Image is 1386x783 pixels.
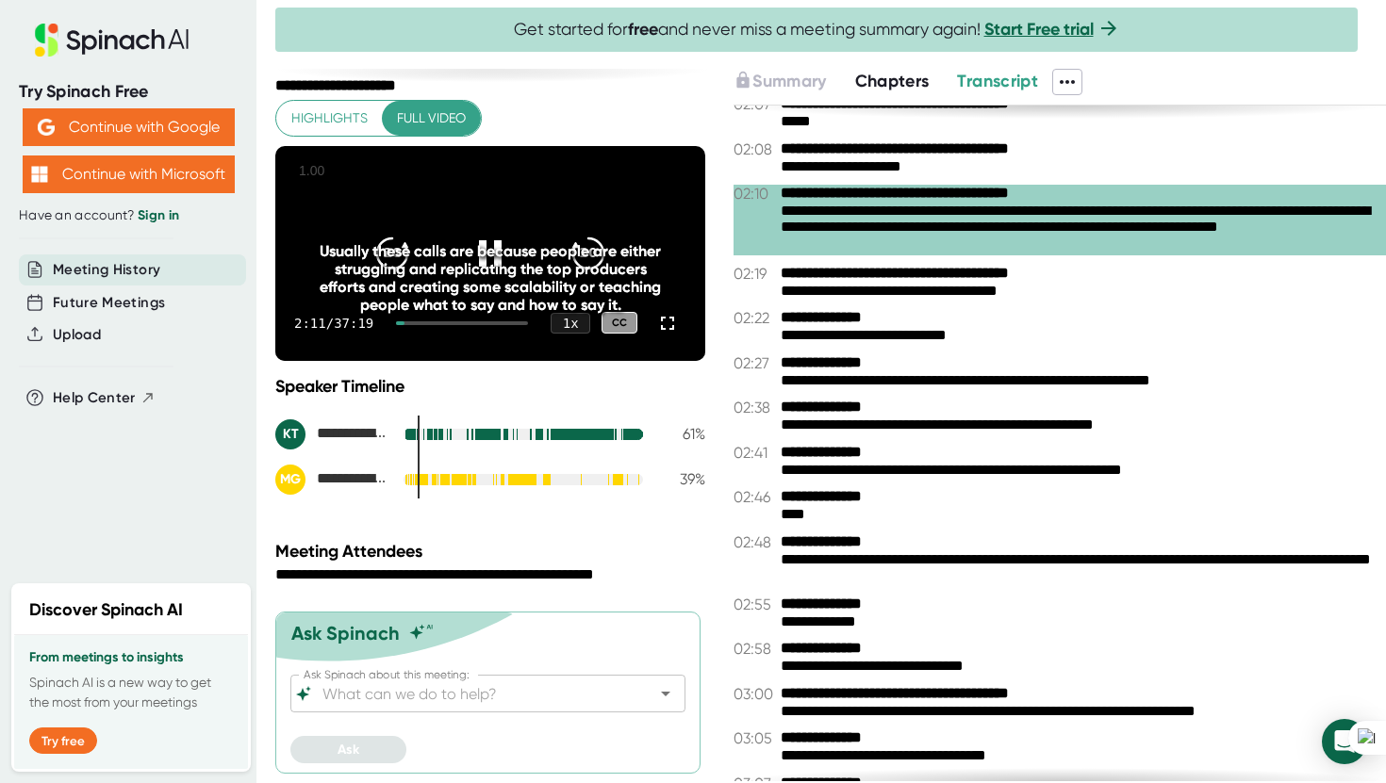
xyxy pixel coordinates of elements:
[290,736,406,763] button: Ask
[551,313,590,334] div: 1 x
[734,444,776,462] span: 02:41
[291,106,368,130] span: Highlights
[338,742,359,758] span: Ask
[734,640,776,658] span: 02:58
[658,470,705,488] div: 39 %
[734,140,776,158] span: 02:08
[275,465,388,495] div: Marco Gonzalez
[957,71,1038,91] span: Transcript
[275,419,388,449] div: Klyn Elsbury - Leadership Sales Training
[319,242,663,314] div: Usually these calls are because people are either struggling and replicating the top producers ef...
[734,729,776,747] span: 03:05
[19,207,238,224] div: Have an account?
[38,119,55,136] img: Aehbyd4JwY73AAAAAElFTkSuQmCC
[29,650,233,665] h3: From meetings to insights
[53,324,101,346] button: Upload
[658,425,705,443] div: 61 %
[276,101,383,136] button: Highlights
[1322,719,1367,764] div: Open Intercom Messenger
[275,419,305,449] div: KT
[734,595,776,613] span: 02:55
[734,185,776,203] span: 02:10
[294,316,373,331] div: 2:11 / 37:19
[734,309,776,327] span: 02:22
[29,597,183,623] h2: Discover Spinach AI
[23,108,235,146] button: Continue with Google
[275,541,710,562] div: Meeting Attendees
[29,673,233,712] p: Spinach AI is a new way to get the most from your meetings
[291,622,400,644] div: Ask Spinach
[734,69,854,95] div: Upgrade to access
[53,387,156,409] button: Help Center
[53,292,165,314] button: Future Meetings
[734,488,776,506] span: 02:46
[855,69,930,94] button: Chapters
[382,101,481,136] button: Full video
[734,69,826,94] button: Summary
[319,680,624,707] input: What can we do to help?
[628,19,658,40] b: free
[397,106,466,130] span: Full video
[734,399,776,416] span: 02:38
[138,207,179,223] a: Sign in
[29,727,97,754] button: Try free
[734,533,776,551] span: 02:48
[734,685,776,703] span: 03:00
[957,69,1038,94] button: Transcript
[602,312,637,334] div: CC
[53,259,160,281] button: Meeting History
[53,387,136,409] span: Help Center
[19,81,238,103] div: Try Spinach Free
[984,19,1094,40] a: Start Free trial
[734,265,776,283] span: 02:19
[855,71,930,91] span: Chapters
[734,354,776,372] span: 02:27
[752,71,826,91] span: Summary
[23,155,235,193] button: Continue with Microsoft
[275,465,305,495] div: MG
[514,19,1120,41] span: Get started for and never miss a meeting summary again!
[275,376,705,397] div: Speaker Timeline
[652,680,679,707] button: Open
